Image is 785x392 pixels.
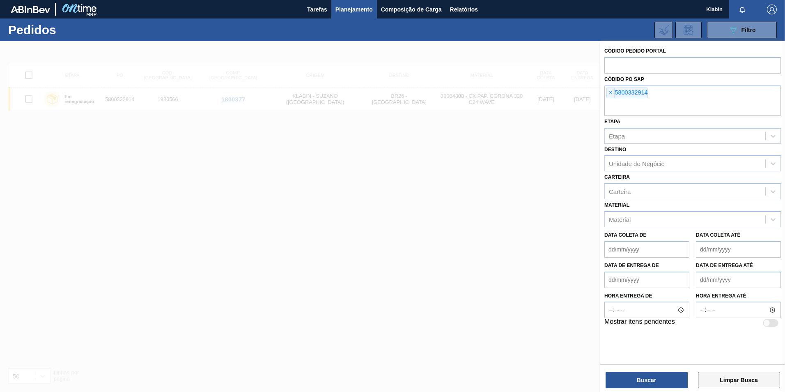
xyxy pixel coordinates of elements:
[707,22,777,38] button: Filtro
[675,22,702,38] div: Solicitação de Revisão de Pedidos
[604,241,689,258] input: dd/mm/yyyy
[696,272,781,288] input: dd/mm/yyyy
[696,241,781,258] input: dd/mm/yyyy
[696,263,753,268] label: Data de Entrega até
[604,76,644,82] label: Códido PO SAP
[604,290,689,302] label: Hora entrega de
[767,5,777,14] img: Logout
[609,160,665,167] div: Unidade de Negócio
[604,119,620,125] label: Etapa
[450,5,478,14] span: Relatórios
[604,263,659,268] label: Data de Entrega de
[609,216,631,223] div: Material
[8,25,131,35] h1: Pedidos
[609,132,625,139] div: Etapa
[741,27,756,33] span: Filtro
[604,202,629,208] label: Material
[604,147,626,152] label: Destino
[604,232,646,238] label: Data coleta de
[307,5,327,14] span: Tarefas
[604,174,630,180] label: Carteira
[696,290,781,302] label: Hora entrega até
[654,22,673,38] div: Importar Negociações dos Pedidos
[381,5,442,14] span: Composição de Carga
[11,6,50,13] img: TNhmsLtSVTkK8tSr43FrP2fwEKptu5GPRR3wAAAABJRU5ErkJggg==
[335,5,373,14] span: Planejamento
[607,88,615,98] span: ×
[696,232,740,238] label: Data coleta até
[604,48,666,54] label: Código Pedido Portal
[609,188,631,195] div: Carteira
[729,4,755,15] button: Notificações
[606,88,648,98] div: 5800332914
[604,272,689,288] input: dd/mm/yyyy
[604,318,675,328] label: Mostrar itens pendentes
